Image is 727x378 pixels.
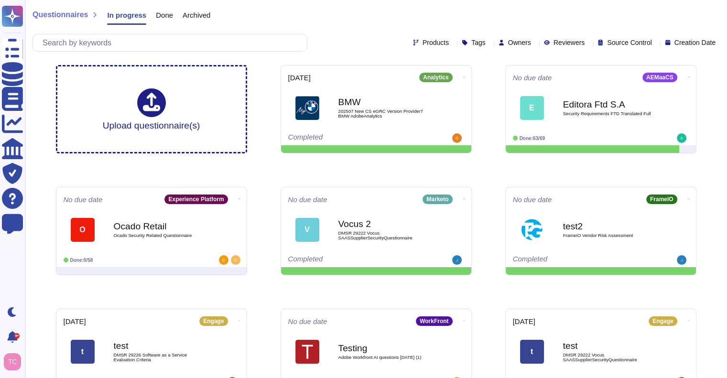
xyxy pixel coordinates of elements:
img: user [219,255,228,265]
span: Done: 63/69 [520,136,545,141]
span: FrameIO Vendor Risk Assessment [563,233,659,238]
span: Questionnaires [33,11,88,19]
div: WorkFront [416,316,452,326]
span: DMSR 29226 Software as a Service Evaluation Criteria [114,353,209,362]
b: Testing [338,344,434,353]
div: AEMaaCS [642,73,677,82]
b: test2 [563,222,659,231]
span: Done: 0/58 [70,258,93,263]
div: t [520,340,544,364]
img: Logo [520,218,544,242]
span: Source Control [607,39,651,46]
div: Completed [288,255,405,265]
span: [DATE] [513,318,535,325]
button: user [2,351,28,372]
img: user [452,255,462,265]
div: Experience Platform [164,194,228,204]
b: test [563,341,659,350]
b: test [114,341,209,350]
b: Vocus 2 [338,219,434,228]
div: FrameIO [646,194,677,204]
span: Tags [471,39,486,46]
div: Analytics [419,73,452,82]
b: BMW [338,97,434,107]
div: Upload questionnaire(s) [103,88,200,130]
span: Ocado Security Related Questionnaire [114,233,209,238]
img: user [677,255,686,265]
span: Done [156,11,173,19]
span: Creation Date [674,39,716,46]
span: No due date [288,196,327,203]
img: user [677,133,686,143]
span: In progress [107,11,146,19]
div: Engage [199,316,228,326]
span: Archived [183,11,210,19]
div: Completed [288,133,405,143]
img: Logo [295,340,319,364]
span: No due date [513,74,552,81]
div: Engage [649,316,677,326]
span: DMSR 29222 Vocus SAASSupplierSecurityQuestionnaire [563,353,659,362]
span: No due date [288,318,327,325]
span: Reviewers [553,39,585,46]
span: Owners [508,39,531,46]
div: t [71,340,95,364]
span: [DATE] [288,74,311,81]
span: Products [423,39,449,46]
img: Logo [295,96,319,120]
b: Ocado Retail [114,222,209,231]
img: user [4,353,21,370]
div: E [520,96,544,120]
img: user [231,255,240,265]
div: V [295,218,319,242]
span: No due date [64,196,103,203]
span: 202507 New CS eGRC Version Provider7 BMW AdobeAnalytics [338,109,434,118]
b: Editora Ftd S.A [563,100,659,109]
input: Search by keywords [38,34,307,51]
span: Adobe Workfront AI questions [DATE] (1) [338,355,434,360]
span: [DATE] [64,318,86,325]
span: Security Requirements FTD Translated Full [563,111,659,116]
div: Marketo [423,194,452,204]
img: user [452,133,462,143]
div: O [71,218,95,242]
span: No due date [513,196,552,203]
div: Completed [513,255,630,265]
span: DMSR 29222 Vocus SAASSupplierSecurityQuestionnaire [338,231,434,240]
div: 9+ [14,333,20,339]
